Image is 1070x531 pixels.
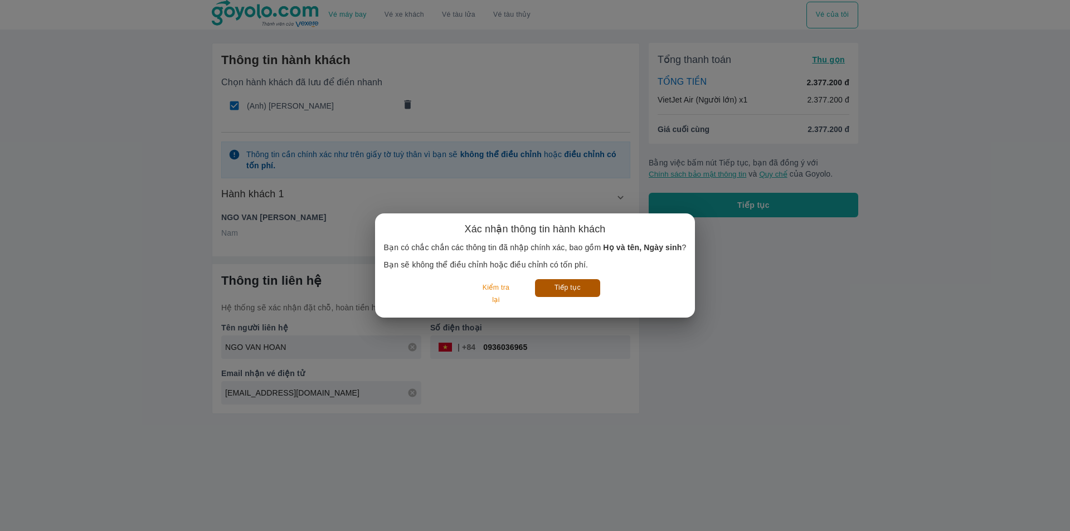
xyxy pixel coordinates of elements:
[384,259,687,270] p: Bạn sẽ không thể điều chỉnh hoặc điều chỉnh có tốn phí.
[535,279,600,296] button: Tiếp tục
[465,222,606,236] h6: Xác nhận thông tin hành khách
[384,242,687,253] p: Bạn có chắc chắn các thông tin đã nhập chính xác, bao gồm ?
[603,243,682,252] b: Họ và tên, Ngày sinh
[470,279,522,309] button: Kiểm tra lại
